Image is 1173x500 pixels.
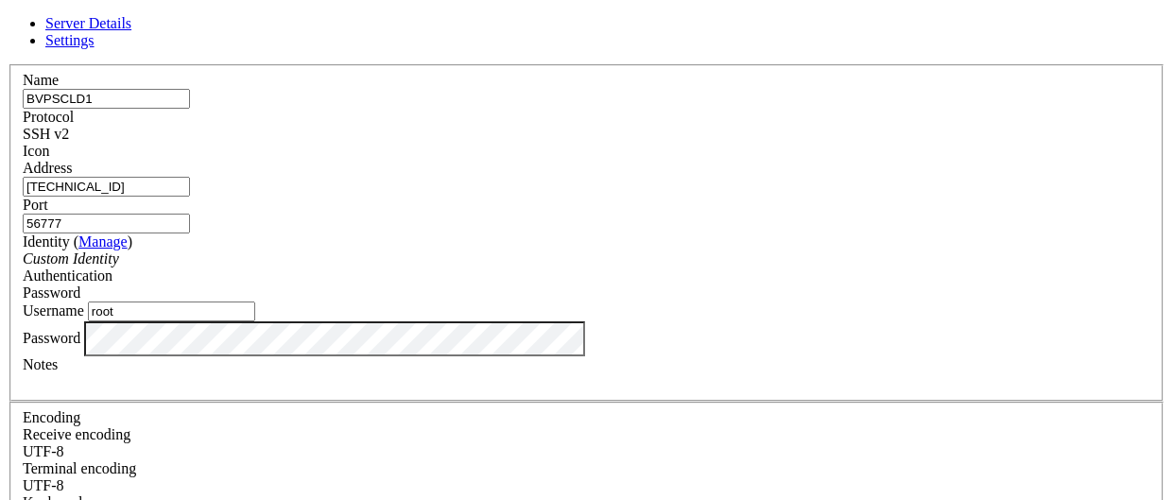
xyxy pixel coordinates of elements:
input: Port Number [23,214,190,233]
label: Encoding [23,409,80,425]
label: Address [23,160,72,176]
label: Notes [23,356,58,372]
a: Server Details [45,15,131,31]
div: UTF-8 [23,443,1150,460]
label: Port [23,197,48,213]
span: UTF-8 [23,477,64,493]
span: Password [23,284,80,301]
label: Password [23,330,80,346]
span: ( ) [74,233,132,250]
label: Protocol [23,109,74,125]
div: SSH v2 [23,126,1150,143]
div: Password [23,284,1150,302]
input: Login Username [88,302,255,321]
label: The default terminal encoding. ISO-2022 enables character map translations (like graphics maps). ... [23,460,136,476]
span: UTF-8 [23,443,64,459]
i: Custom Identity [23,250,119,267]
div: UTF-8 [23,477,1150,494]
a: Settings [45,32,95,48]
label: Authentication [23,267,112,284]
label: Name [23,72,59,88]
label: Username [23,302,84,319]
input: Host Name or IP [23,177,190,197]
label: Icon [23,143,49,159]
div: Custom Identity [23,250,1150,267]
label: Identity [23,233,132,250]
input: Server Name [23,89,190,109]
label: Set the expected encoding for data received from the host. If the encodings do not match, visual ... [23,426,130,442]
span: SSH v2 [23,126,69,142]
a: Manage [78,233,128,250]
